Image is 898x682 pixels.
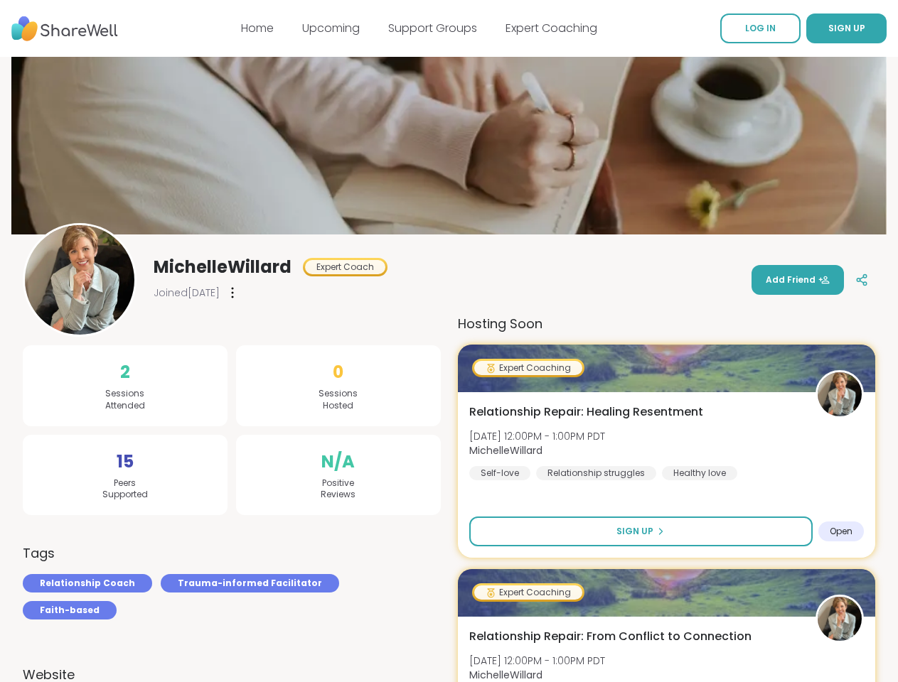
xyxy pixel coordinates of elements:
div: Expert Coaching [474,585,582,600]
span: Joined [DATE] [154,286,220,300]
a: Home [241,20,274,36]
div: Expert Coaching [474,361,582,375]
span: Relationship Repair: From Conflict to Connection [469,628,752,645]
span: 2 [120,359,130,385]
span: 15 [117,449,134,475]
span: MichelleWillard [154,256,292,278]
span: Sessions Hosted [319,388,358,412]
a: Expert Coaching [506,20,597,36]
span: SIGN UP [828,22,865,34]
div: Relationship struggles [536,466,656,480]
span: N/A [321,449,355,475]
div: Expert Coach [305,260,385,274]
div: Healthy love [662,466,737,480]
div: Self-love [469,466,530,480]
img: MichelleWillard [818,597,862,641]
a: Support Groups [388,20,477,36]
span: [DATE] 12:00PM - 1:00PM PDT [469,429,605,443]
button: Add Friend [752,265,844,295]
a: LOG IN [720,13,801,43]
span: 0 [333,359,343,385]
span: Open [830,526,852,537]
b: MichelleWillard [469,668,542,682]
span: Sign Up [616,525,653,538]
span: Peers Supported [102,477,148,502]
b: MichelleWillard [469,443,542,458]
img: banner [11,57,887,234]
button: SIGN UP [806,13,887,43]
span: Trauma-informed Facilitator [178,577,322,590]
h3: Tags [23,543,55,563]
img: MichelleWillard [25,225,134,335]
span: LOG IN [745,22,776,34]
span: [DATE] 12:00PM - 1:00PM PDT [469,654,605,668]
button: Sign Up [469,516,813,546]
img: ShareWell Nav Logo [11,9,118,48]
img: MichelleWillard [818,372,862,416]
span: Sessions Attended [105,388,145,412]
span: Relationship Repair: Healing Resentment [469,404,703,421]
a: Upcoming [302,20,360,36]
span: Faith-based [40,604,100,617]
span: Add Friend [766,274,830,286]
span: Relationship Coach [40,577,135,590]
span: Positive Reviews [321,477,356,502]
